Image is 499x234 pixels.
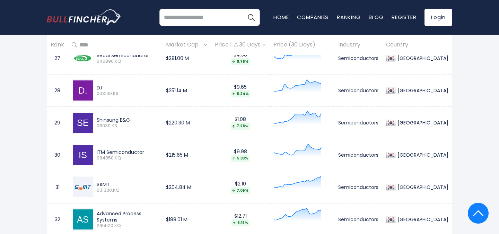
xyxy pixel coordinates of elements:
span: 265520.KQ [97,223,158,229]
div: $12.71 [215,213,266,226]
div: 0.76% [231,58,250,65]
td: $281.00 M [162,42,211,75]
td: Semiconductors [334,139,382,171]
td: Semiconductors [334,171,382,203]
th: Country [382,35,452,55]
span: 003160.KS [97,91,158,97]
td: $220.30 M [162,107,211,139]
div: $9.98 [215,148,266,162]
div: 7.28% [231,122,250,130]
a: Home [273,14,289,21]
div: Advanced Process Systems [97,210,158,223]
td: $215.65 M [162,139,211,171]
div: 8.24% [231,90,250,97]
div: $2.10 [215,181,266,194]
div: [GEOGRAPHIC_DATA] [396,184,448,190]
div: 7.05% [231,187,250,194]
a: Register [392,14,416,21]
td: $204.84 M [162,171,211,203]
span: 011930.KS [97,123,158,129]
td: Semiconductors [334,75,382,107]
img: bullfincher logo [47,9,121,25]
a: Companies [297,14,329,21]
td: 29 [47,107,68,139]
div: D.I [97,85,158,91]
div: [GEOGRAPHIC_DATA] [396,87,448,94]
span: 031330.KQ [97,188,158,193]
td: 28 [47,75,68,107]
div: [GEOGRAPHIC_DATA] [396,152,448,158]
div: SAMT [97,181,158,188]
a: Go to homepage [47,9,121,25]
button: Search [243,9,260,26]
td: $251.14 M [162,75,211,107]
div: ITM Semiconductor [97,149,158,155]
div: $9.65 [215,84,266,97]
td: 31 [47,171,68,203]
a: Blog [369,14,383,21]
img: 031330.KQ.png [73,177,93,197]
div: $4.98 [215,52,266,65]
span: 046890.KQ [97,59,158,64]
div: Seoul Semiconductor [97,52,158,59]
td: 30 [47,139,68,171]
div: [GEOGRAPHIC_DATA] [396,216,448,223]
td: 27 [47,42,68,75]
div: 5.33% [231,155,249,162]
div: [GEOGRAPHIC_DATA] [396,120,448,126]
div: $1.08 [215,116,266,130]
th: Industry [334,35,382,55]
td: Semiconductors [334,42,382,75]
th: Price (30 Days) [270,35,334,55]
div: [GEOGRAPHIC_DATA] [396,55,448,61]
div: 5.19% [231,219,249,226]
td: Semiconductors [334,107,382,139]
span: Market Cap [166,40,202,50]
img: 046890.KQ.png [73,48,93,68]
a: Login [424,9,452,26]
div: Shinsung E&G [97,117,158,123]
span: 084850.KQ [97,155,158,161]
th: Rank [47,35,68,55]
a: Ranking [337,14,360,21]
div: Price | 30 Days [215,41,266,49]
